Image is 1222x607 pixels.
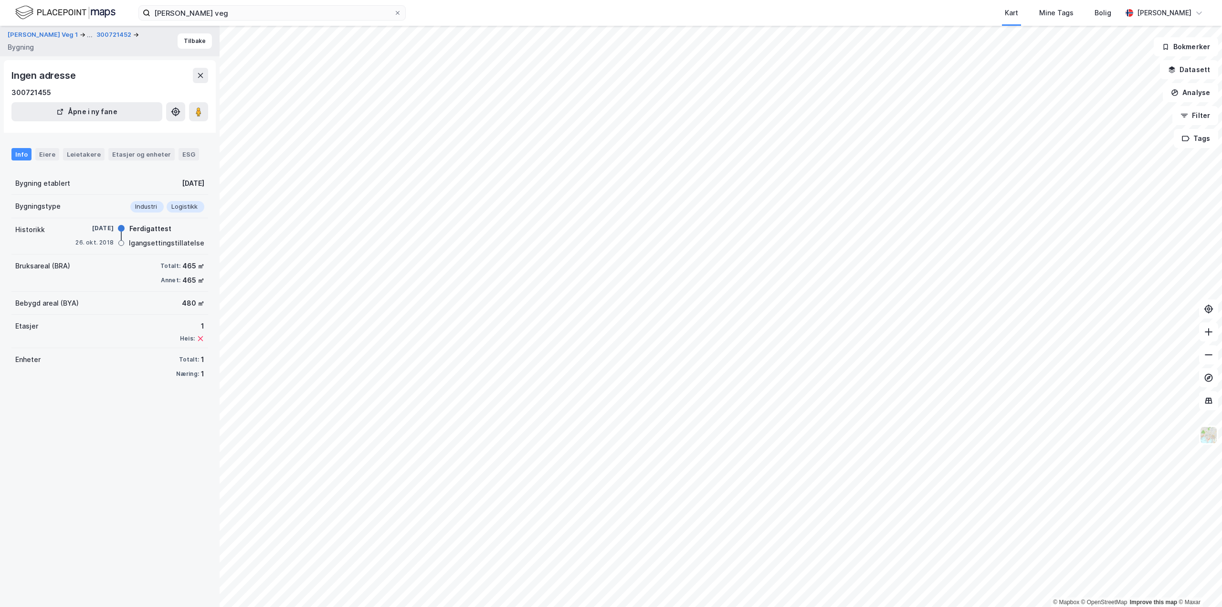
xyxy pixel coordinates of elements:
div: Ferdigattest [129,223,171,234]
div: Heis: [180,335,195,342]
button: Datasett [1160,60,1218,79]
div: Etasjer og enheter [112,150,171,159]
div: [PERSON_NAME] [1137,7,1191,19]
button: [PERSON_NAME] Veg 1 [8,29,80,41]
div: Ingen adresse [11,68,77,83]
div: 1 [201,354,204,365]
div: 26. okt. 2018 [75,238,114,247]
div: [DATE] [75,224,114,233]
div: Etasjer [15,320,38,332]
input: Søk på adresse, matrikkel, gårdeiere, leietakere eller personer [150,6,394,20]
div: Mine Tags [1039,7,1074,19]
div: Næring: [176,370,199,378]
div: Annet: [161,277,180,284]
div: Igangsettingstillatelse [129,237,204,249]
a: Mapbox [1053,599,1079,606]
div: 465 ㎡ [182,260,204,272]
div: Kontrollprogram for chat [1174,561,1222,607]
div: Eiere [35,148,59,160]
a: OpenStreetMap [1081,599,1127,606]
div: Kart [1005,7,1018,19]
img: logo.f888ab2527a4732fd821a326f86c7f29.svg [15,4,116,21]
div: Bebygd areal (BYA) [15,298,79,309]
div: 480 ㎡ [182,298,204,309]
img: Z [1200,426,1218,444]
button: Bokmerker [1154,37,1218,56]
div: Bruksareal (BRA) [15,260,70,272]
iframe: Chat Widget [1174,561,1222,607]
button: Tilbake [178,33,212,49]
button: 300721452 [96,30,133,40]
div: 1 [180,320,204,332]
div: Totalt: [160,262,180,270]
button: Tags [1174,129,1218,148]
button: Analyse [1163,83,1218,102]
div: 1 [201,368,204,380]
button: Åpne i ny fane [11,102,162,121]
div: Bygningstype [15,201,61,212]
a: Improve this map [1130,599,1177,606]
button: Filter [1172,106,1218,125]
div: Bolig [1095,7,1111,19]
div: Bygning etablert [15,178,70,189]
div: Enheter [15,354,41,365]
div: Bygning [8,42,34,53]
div: ESG [179,148,199,160]
div: [DATE] [182,178,204,189]
div: Totalt: [179,356,199,363]
div: Historikk [15,224,45,235]
div: 465 ㎡ [182,275,204,286]
div: ... [87,29,93,41]
div: 300721455 [11,87,51,98]
div: Info [11,148,32,160]
div: Leietakere [63,148,105,160]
